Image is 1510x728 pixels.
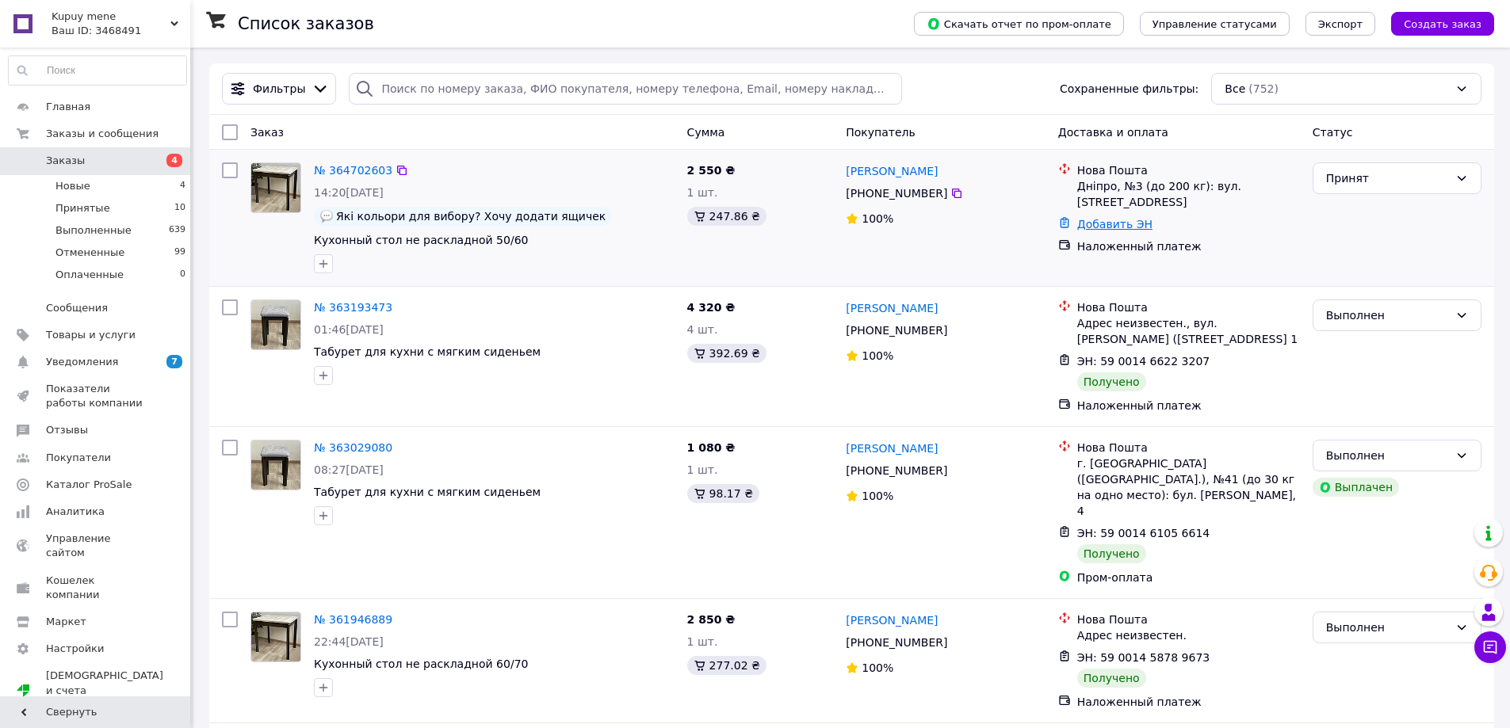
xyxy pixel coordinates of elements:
[687,344,766,363] div: 392.69 ₴
[52,10,170,24] span: Kupuy mene
[251,300,300,349] img: Фото товару
[1077,440,1300,455] div: Нова Пошта
[46,615,86,629] span: Маркет
[314,345,541,358] a: Табурет для кухни с мягким сиденьем
[46,127,159,141] span: Заказы и сообщения
[1153,18,1277,30] span: Управление статусами
[914,12,1124,36] button: Скачать отчет по пром-оплате
[1404,18,1481,30] span: Создать заказ
[174,201,185,215] span: 10
[1077,651,1210,664] span: ЭН: 59 0014 5878 9673
[1077,299,1300,315] div: Нова Пошта
[251,440,300,490] img: Фото товару
[1077,178,1300,210] div: Дніпро, №3 (до 200 кг): вул. [STREET_ADDRESS]
[687,207,766,226] div: 247.86 ₴
[687,656,766,675] div: 277.02 ₴
[1077,315,1300,347] div: Адрес неизвестен., вул. [PERSON_NAME] ([STREET_ADDRESS] 1
[250,299,301,350] a: Фото товару
[1326,307,1449,324] div: Выполнен
[46,328,136,342] span: Товары и услуги
[1077,669,1146,688] div: Получено
[314,657,528,670] a: Кухонный стол не раскладной 60/70
[846,440,938,456] a: [PERSON_NAME]
[46,642,104,656] span: Настройки
[687,126,725,139] span: Сумма
[253,81,305,97] span: Фильтры
[1326,619,1449,636] div: Выполнен
[1077,612,1300,627] div: Нова Пошта
[687,635,718,648] span: 1 шт.
[166,355,182,368] span: 7
[1077,544,1146,563] div: Получено
[843,459,950,482] div: [PHONE_NUMBER]
[55,268,124,282] span: Оплаченные
[251,612,300,661] img: Фото товару
[843,182,950,204] div: [PHONE_NUMBER]
[1077,398,1300,414] div: Наложенный платеж
[55,201,110,215] span: Принятые
[862,212,893,225] span: 100%
[927,17,1111,31] span: Скачать отчет по пром-оплате
[1248,82,1279,95] span: (752)
[314,301,392,314] a: № 363193473
[46,669,163,712] span: [DEMOGRAPHIC_DATA] и счета
[1058,126,1168,139] span: Доставка и оплата
[862,661,893,674] span: 100%
[1077,455,1300,519] div: г. [GEOGRAPHIC_DATA] ([GEOGRAPHIC_DATA].), №41 (до 30 кг на одно место): бул. [PERSON_NAME], 4
[314,486,541,498] span: Табурет для кухни с мягким сиденьем
[250,612,301,662] a: Фото товару
[843,319,950,341] div: [PHONE_NUMBER]
[46,301,108,315] span: Сообщения
[46,532,147,560] span: Управление сайтом
[1140,12,1290,36] button: Управление статусами
[250,440,301,490] a: Фото товару
[687,301,736,314] span: 4 320 ₴
[1077,238,1300,254] div: Наложенный платеж
[314,463,384,476] span: 08:27[DATE]
[336,210,606,223] span: Які кольори для вибору? Хочу додати ящичек
[314,164,392,177] a: № 364702603
[55,179,90,193] span: Новые
[55,246,124,260] span: Отмененные
[180,179,185,193] span: 4
[238,14,374,33] h1: Список заказов
[314,323,384,336] span: 01:46[DATE]
[1077,218,1153,231] a: Добавить ЭН
[687,441,736,454] span: 1 080 ₴
[46,574,147,602] span: Кошелек компании
[846,163,938,179] a: [PERSON_NAME]
[1060,81,1198,97] span: Сохраненные фильтры:
[174,246,185,260] span: 99
[46,451,111,465] span: Покупатели
[862,490,893,502] span: 100%
[1077,162,1300,178] div: Нова Пошта
[1474,631,1506,663] button: Чат с покупателем
[52,24,190,38] div: Ваш ID: 3468491
[169,223,185,238] span: 639
[46,154,85,168] span: Заказы
[180,268,185,282] span: 0
[1077,627,1300,643] div: Адрес неизвестен.
[314,613,392,626] a: № 361946889
[314,234,528,246] a: Кухонный стол не раскладной 50/60
[349,73,901,105] input: Поиск по номеру заказа, ФИО покупателя, номеру телефона, Email, номеру накладной
[1077,694,1300,710] div: Наложенный платеж
[1326,170,1449,187] div: Принят
[9,56,186,85] input: Поиск
[687,484,759,503] div: 98.17 ₴
[687,186,718,199] span: 1 шт.
[843,631,950,654] div: [PHONE_NUMBER]
[1313,126,1353,139] span: Статус
[46,505,105,519] span: Аналитика
[687,463,718,476] span: 1 шт.
[1375,17,1494,29] a: Создать заказ
[687,323,718,336] span: 4 шт.
[166,154,182,167] span: 4
[1077,570,1300,585] div: Пром-оплата
[1391,12,1494,36] button: Создать заказ
[251,163,300,212] img: Фото товару
[55,223,132,238] span: Выполненные
[46,478,132,492] span: Каталог ProSale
